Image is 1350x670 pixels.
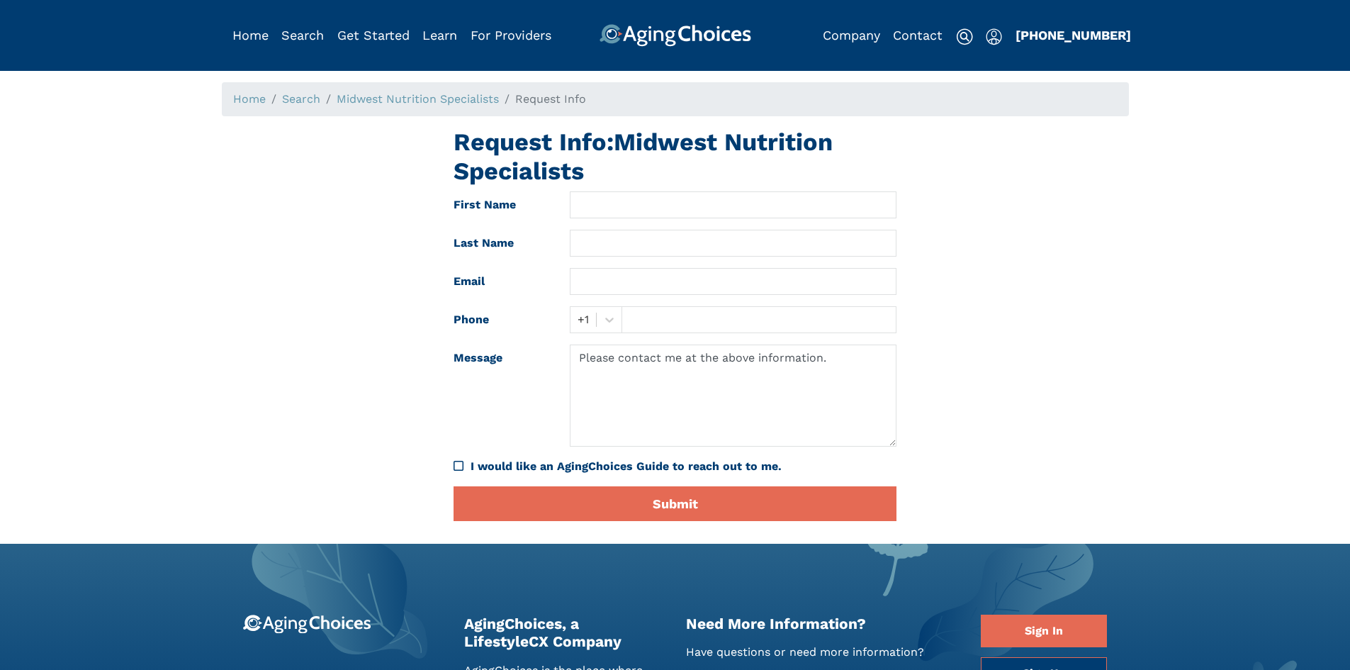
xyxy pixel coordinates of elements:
a: [PHONE_NUMBER] [1016,28,1131,43]
label: Last Name [443,230,559,257]
a: Company [823,28,880,43]
img: AgingChoices [599,24,750,47]
label: Message [443,345,559,447]
label: Phone [443,306,559,333]
div: I would like an AgingChoices Guide to reach out to me. [471,458,896,475]
img: search-icon.svg [956,28,973,45]
img: 9-logo.svg [243,615,371,634]
a: For Providers [471,28,551,43]
h2: AgingChoices, a LifestyleCX Company [464,615,665,650]
div: Popover trigger [281,24,324,47]
label: Email [443,268,559,295]
p: Have questions or need more information? [686,644,960,661]
a: Home [233,92,266,106]
h2: Need More Information? [686,615,960,632]
textarea: Please contact me at the above information. [570,345,896,447]
a: Get Started [337,28,410,43]
h1: Request Info: Midwest Nutrition Specialists [454,128,896,186]
div: I would like an AgingChoices Guide to reach out to me. [454,458,896,475]
a: Search [281,28,324,43]
a: Learn [422,28,457,43]
a: Midwest Nutrition Specialists [337,92,499,106]
a: Sign In [981,615,1107,647]
a: Home [232,28,269,43]
button: Submit [454,486,896,521]
a: Contact [893,28,943,43]
img: user-icon.svg [986,28,1002,45]
a: Search [282,92,320,106]
div: Popover trigger [986,24,1002,47]
nav: breadcrumb [222,82,1129,116]
label: First Name [443,191,559,218]
span: Request Info [515,92,586,106]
